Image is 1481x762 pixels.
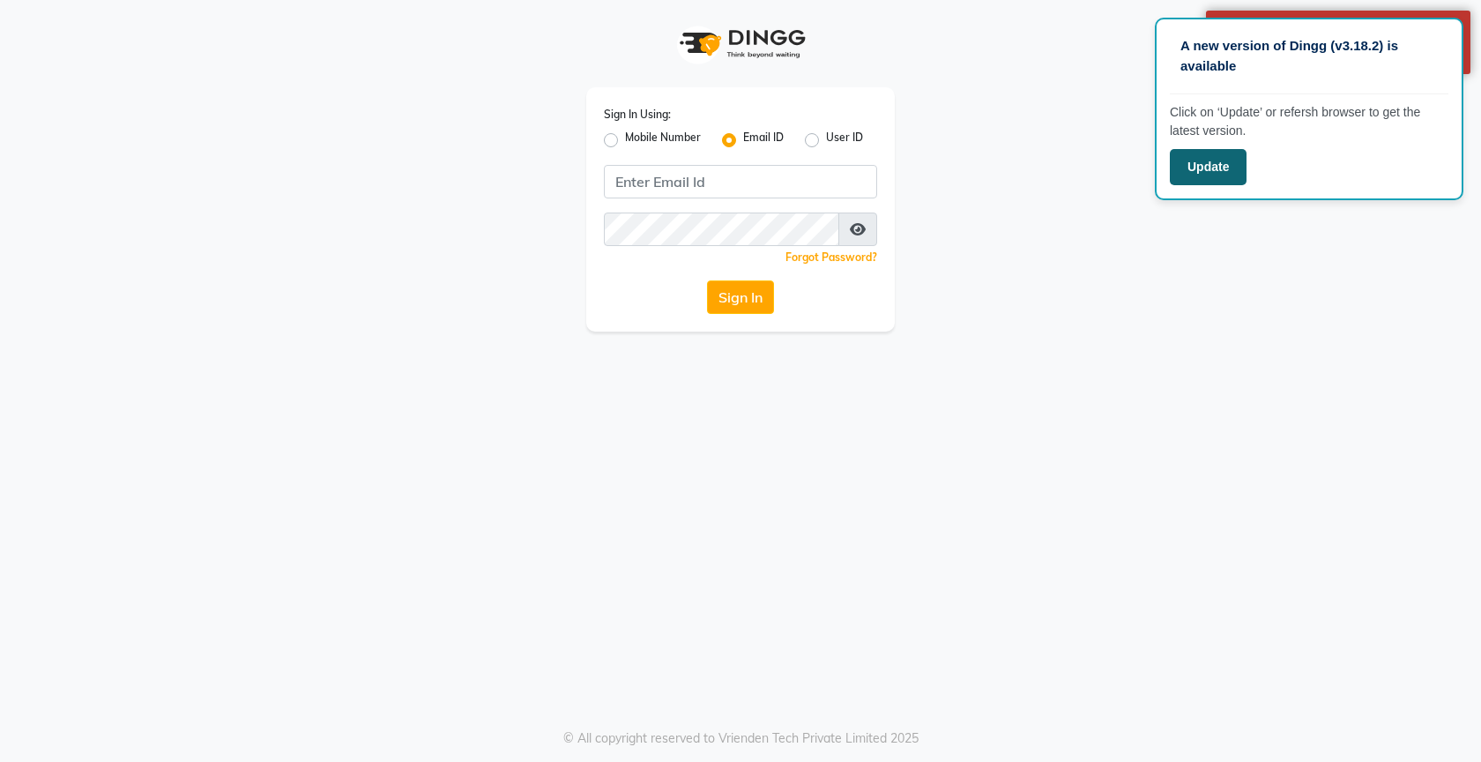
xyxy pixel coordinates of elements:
button: Update [1170,149,1247,185]
p: Click on ‘Update’ or refersh browser to get the latest version. [1170,103,1448,140]
button: Sign In [707,280,774,314]
label: Mobile Number [625,130,701,151]
a: Forgot Password? [785,250,877,264]
img: logo1.svg [670,18,811,70]
label: Sign In Using: [604,107,671,123]
label: User ID [826,130,863,151]
label: Email ID [743,130,784,151]
input: Username [604,213,839,246]
p: A new version of Dingg (v3.18.2) is available [1180,36,1438,76]
input: Username [604,165,877,198]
